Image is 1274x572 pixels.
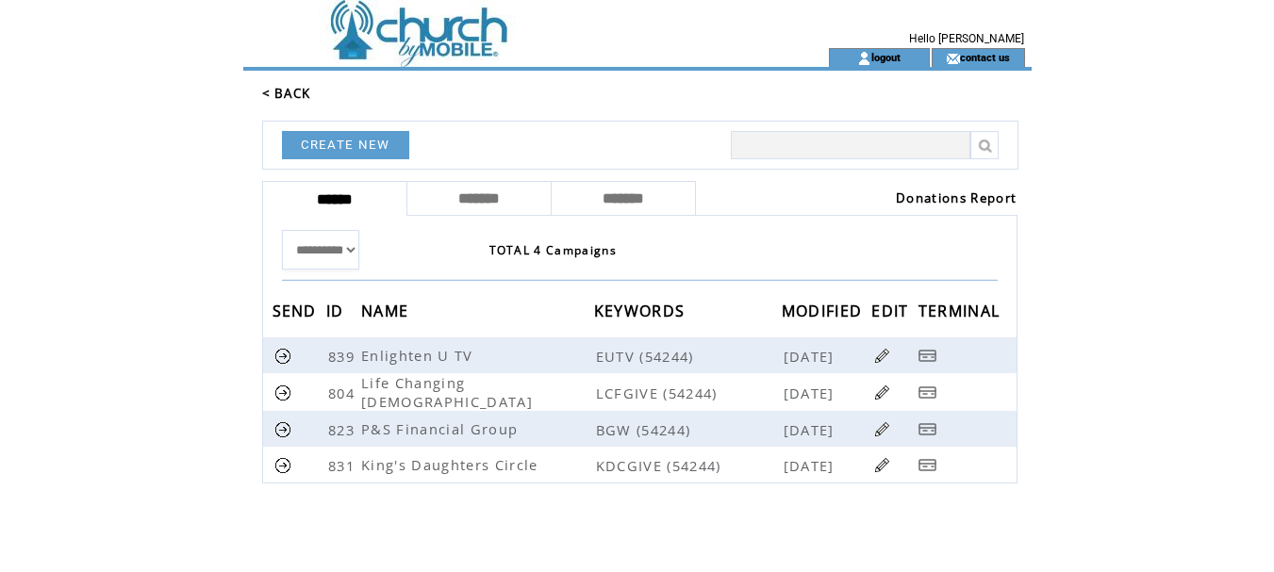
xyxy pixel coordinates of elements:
[361,373,538,411] span: Life Changing [DEMOGRAPHIC_DATA]
[328,456,359,475] span: 831
[596,456,780,475] span: KDCGIVE (54244)
[262,85,311,102] a: < BACK
[784,347,839,366] span: [DATE]
[782,296,868,331] span: MODIFIED
[857,51,871,66] img: account_icon.gif
[784,384,839,402] span: [DATE]
[594,304,690,316] a: KEYWORDS
[784,456,839,475] span: [DATE]
[896,189,1017,206] a: Donations Report
[596,347,780,366] span: EUTV (54244)
[273,296,322,331] span: SEND
[328,347,359,366] span: 839
[909,32,1024,45] span: Hello [PERSON_NAME]
[594,296,690,331] span: KEYWORDS
[918,296,1005,331] span: TERMINAL
[361,296,413,331] span: NAME
[328,420,359,439] span: 823
[784,420,839,439] span: [DATE]
[282,131,409,159] a: CREATE NEW
[326,296,349,331] span: ID
[596,420,780,439] span: BGW (54244)
[871,51,901,63] a: logout
[596,384,780,402] span: LCFGIVE (54244)
[361,455,543,474] span: King's Daughters Circle
[361,346,478,365] span: Enlighten U TV
[960,51,1010,63] a: contact us
[328,384,359,402] span: 804
[361,419,522,438] span: P&S Financial Group
[871,296,913,331] span: EDIT
[361,304,413,316] a: NAME
[489,242,618,258] span: TOTAL 4 Campaigns
[782,304,868,316] a: MODIFIED
[326,304,349,316] a: ID
[946,51,960,66] img: contact_us_icon.gif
